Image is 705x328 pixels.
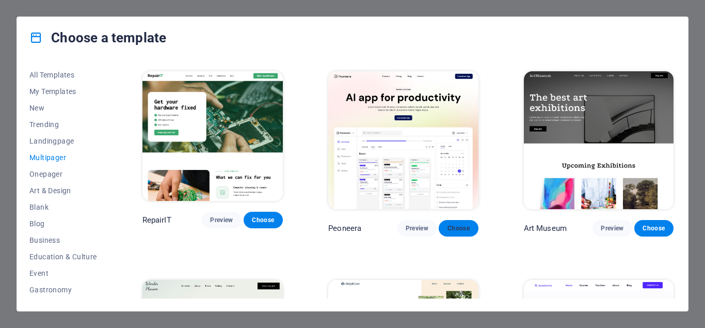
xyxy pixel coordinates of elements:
[29,67,97,83] button: All Templates
[397,220,437,237] button: Preview
[29,83,97,100] button: My Templates
[29,253,97,261] span: Education & Culture
[142,215,171,225] p: RepairIT
[202,212,241,228] button: Preview
[29,286,97,294] span: Gastronomy
[29,71,97,79] span: All Templates
[29,215,97,232] button: Blog
[328,71,478,210] img: Peoneera
[29,137,97,145] span: Landingpage
[29,133,97,149] button: Landingpage
[29,120,97,129] span: Trending
[29,265,97,282] button: Event
[29,248,97,265] button: Education & Culture
[328,223,361,233] p: Peoneera
[524,71,674,210] img: Art Museum
[244,212,283,228] button: Choose
[29,269,97,277] span: Event
[252,216,275,224] span: Choose
[634,220,674,237] button: Choose
[439,220,478,237] button: Choose
[29,87,97,96] span: My Templates
[29,236,97,244] span: Business
[210,216,233,224] span: Preview
[406,224,428,232] span: Preview
[592,220,632,237] button: Preview
[524,223,567,233] p: Art Museum
[29,149,97,166] button: Multipager
[601,224,623,232] span: Preview
[29,100,97,116] button: New
[29,182,97,199] button: Art & Design
[142,71,283,201] img: RepairIT
[29,153,97,162] span: Multipager
[29,29,166,46] h4: Choose a template
[29,199,97,215] button: Blank
[29,116,97,133] button: Trending
[29,298,97,315] button: Health
[29,166,97,182] button: Onepager
[29,232,97,248] button: Business
[29,170,97,178] span: Onepager
[29,186,97,195] span: Art & Design
[29,203,97,211] span: Blank
[643,224,665,232] span: Choose
[29,104,97,112] span: New
[29,282,97,298] button: Gastronomy
[447,224,470,232] span: Choose
[29,220,97,228] span: Blog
